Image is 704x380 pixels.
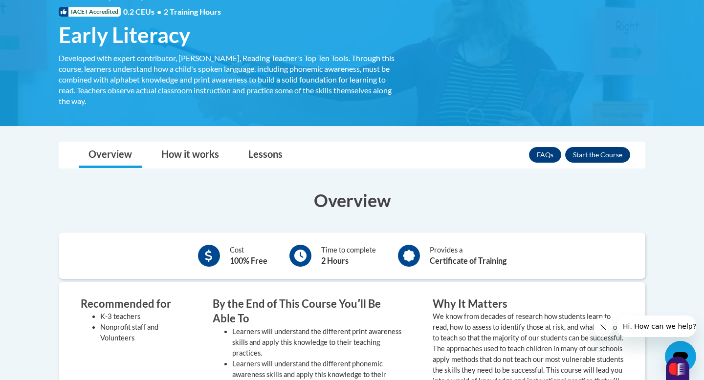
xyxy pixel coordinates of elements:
[321,245,376,267] div: Time to complete
[81,296,183,312] h3: Recommended for
[665,341,696,372] iframe: Button to launch messaging window
[617,316,696,337] iframe: Message from company
[164,7,221,16] span: 2 Training Hours
[79,142,142,168] a: Overview
[529,147,561,163] a: FAQs
[433,296,623,312] h3: Why It Matters
[59,188,645,212] h3: Overview
[430,256,506,265] b: Certificate of Training
[565,147,630,163] button: Enroll
[230,245,267,267] div: Cost
[213,296,403,327] h3: By the End of This Course Youʹll Be Able To
[59,53,396,106] div: Developed with expert contributor, [PERSON_NAME], Reading Teacher's Top Ten Tools. Through this c...
[100,322,183,343] li: Nonprofit staff and Volunteers
[100,311,183,322] li: K-3 teachers
[157,7,161,16] span: •
[152,142,229,168] a: How it works
[430,245,506,267] div: Provides a
[230,256,267,265] b: 100% Free
[59,22,190,48] span: Early Literacy
[594,317,613,337] iframe: Close message
[123,6,221,17] span: 0.2 CEUs
[321,256,349,265] b: 2 Hours
[232,326,403,359] li: Learners will understand the different print awareness skills and apply this knowledge to their t...
[59,7,121,17] span: IACET Accredited
[239,142,292,168] a: Lessons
